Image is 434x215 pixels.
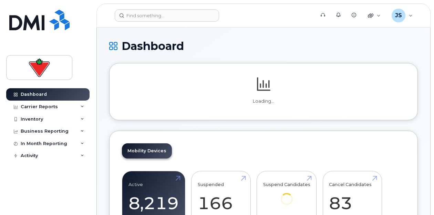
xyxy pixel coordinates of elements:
[122,143,172,158] a: Mobility Devices
[263,175,310,215] a: Suspend Candidates
[122,98,405,104] p: Loading...
[109,40,418,52] h1: Dashboard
